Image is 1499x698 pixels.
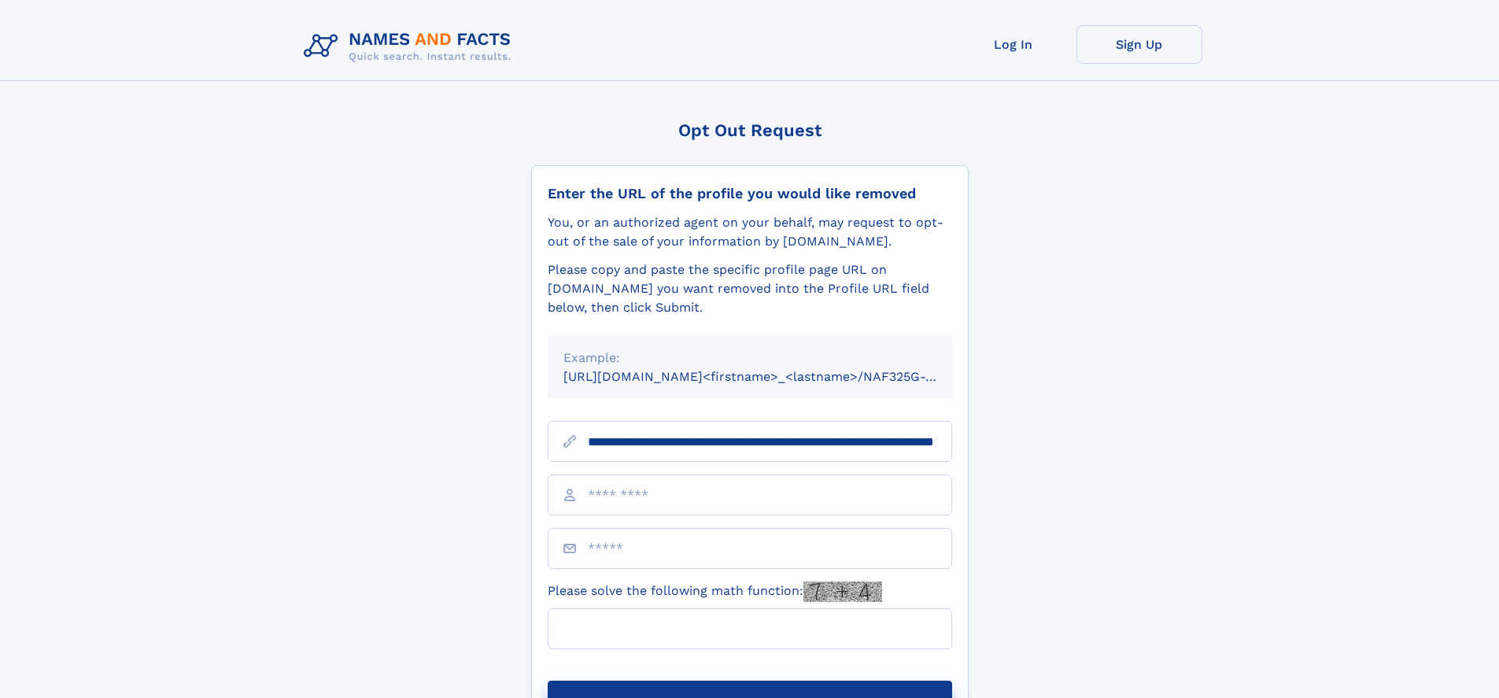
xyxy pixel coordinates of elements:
[548,582,882,602] label: Please solve the following math function:
[563,369,982,384] small: [URL][DOMAIN_NAME]<firstname>_<lastname>/NAF325G-xxxxxxxx
[563,349,936,367] div: Example:
[951,25,1076,64] a: Log In
[548,185,952,202] div: Enter the URL of the profile you would like removed
[297,25,524,68] img: Logo Names and Facts
[548,213,952,251] div: You, or an authorized agent on your behalf, may request to opt-out of the sale of your informatio...
[531,120,969,140] div: Opt Out Request
[548,260,952,317] div: Please copy and paste the specific profile page URL on [DOMAIN_NAME] you want removed into the Pr...
[1076,25,1202,64] a: Sign Up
